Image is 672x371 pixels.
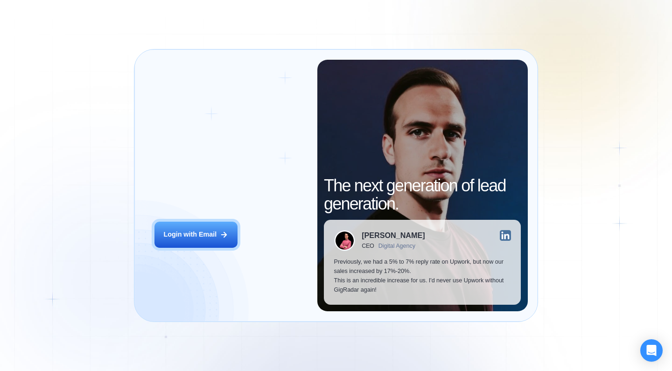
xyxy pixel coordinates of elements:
div: Login with Email [163,230,217,239]
div: Digital Agency [378,243,415,249]
div: Open Intercom Messenger [640,339,663,362]
button: Login with Email [154,222,238,248]
h2: The next generation of lead generation. [324,176,521,213]
div: [PERSON_NAME] [362,231,425,239]
div: CEO [362,243,374,249]
p: Previously, we had a 5% to 7% reply rate on Upwork, but now our sales increased by 17%-20%. This ... [334,258,511,294]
